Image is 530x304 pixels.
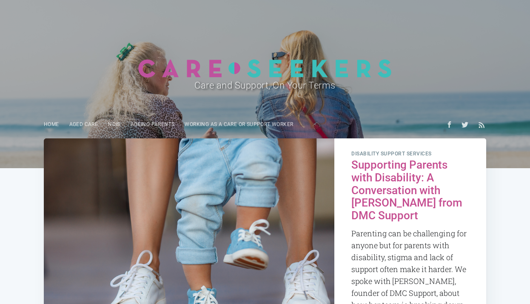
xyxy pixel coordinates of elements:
[65,78,465,93] h2: Care and Support, On Your Terms
[180,116,298,133] a: Working as a care or support worker
[39,116,64,133] a: Home
[351,151,469,157] span: disability support services
[138,59,392,78] img: Careseekers
[351,159,469,222] h2: Supporting Parents with Disability: A Conversation with [PERSON_NAME] from DMC Support
[64,116,103,133] a: Aged Care
[103,116,125,133] a: NDIS
[125,116,180,133] a: Ageing parents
